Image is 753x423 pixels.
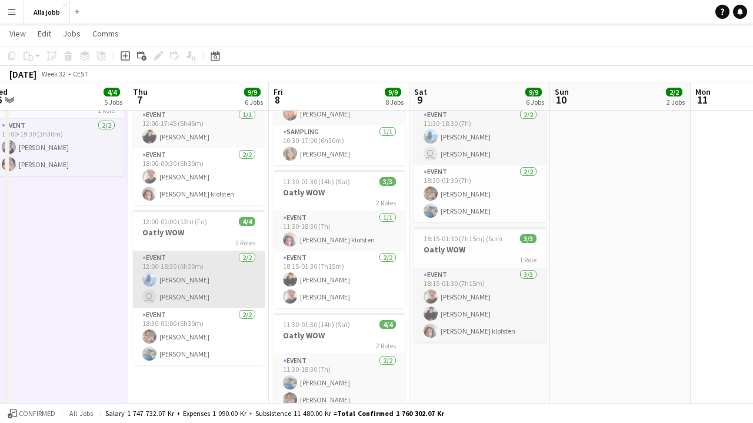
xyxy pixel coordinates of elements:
[283,177,350,186] span: 11:30-01:30 (14h) (Sat)
[376,198,396,207] span: 2 Roles
[133,86,148,97] span: Thu
[133,108,265,148] app-card-role: Event1/112:00-17:45 (5h45m)[PERSON_NAME]
[235,238,255,247] span: 2 Roles
[385,88,401,96] span: 9/9
[105,409,444,418] div: Salary 1 747 732.07 kr + Expenses 1 090.00 kr + Subsistence 11 480.00 kr =
[414,227,546,342] app-job-card: 18:15-01:30 (7h15m) (Sun)3/3Oatly WOW1 RoleEvent3/318:15-01:30 (7h15m)[PERSON_NAME][PERSON_NAME][...
[274,354,405,411] app-card-role: Event2/211:30-18:30 (7h)[PERSON_NAME][PERSON_NAME]
[24,1,70,24] button: Alla jobb
[414,67,546,222] app-job-card: 11:30-01:30 (14h) (Sun)4/4Oatly WOW2 RolesEvent2/211:30-18:30 (7h)[PERSON_NAME] [PERSON_NAME]Even...
[412,93,427,106] span: 9
[9,68,36,80] div: [DATE]
[414,86,427,97] span: Sat
[239,217,255,226] span: 4/4
[414,108,546,165] app-card-role: Event2/211:30-18:30 (7h)[PERSON_NAME] [PERSON_NAME]
[553,93,569,106] span: 10
[667,98,685,106] div: 2 Jobs
[337,409,444,418] span: Total Confirmed 1 760 302.07 kr
[133,251,265,308] app-card-role: Event2/212:00-18:30 (6h30m)[PERSON_NAME] [PERSON_NAME]
[379,177,396,186] span: 3/3
[385,98,404,106] div: 8 Jobs
[414,165,546,222] app-card-role: Event2/218:30-01:30 (7h)[PERSON_NAME][PERSON_NAME]
[274,170,405,308] app-job-card: 11:30-01:30 (14h) (Sat)3/3Oatly WOW2 RolesEvent1/111:30-18:30 (7h)[PERSON_NAME] klofstenEvent2/21...
[19,409,55,418] span: Confirmed
[695,86,711,97] span: Mon
[104,98,122,106] div: 5 Jobs
[272,93,283,106] span: 8
[244,88,261,96] span: 9/9
[520,234,537,243] span: 3/3
[92,28,119,39] span: Comms
[379,320,396,329] span: 4/4
[414,244,546,255] h3: Oatly WOW
[274,125,405,165] app-card-role: Sampling1/110:30-17:00 (6h30m)[PERSON_NAME]
[274,251,405,308] app-card-role: Event2/218:15-01:30 (7h15m)[PERSON_NAME][PERSON_NAME]
[133,148,265,205] app-card-role: Event2/218:00-00:30 (6h30m)[PERSON_NAME][PERSON_NAME] klofsten
[694,93,711,106] span: 11
[38,28,51,39] span: Edit
[67,409,95,418] span: All jobs
[104,88,120,96] span: 4/4
[88,26,124,41] a: Comms
[424,234,502,243] span: 18:15-01:30 (7h15m) (Sun)
[274,86,283,97] span: Fri
[525,88,542,96] span: 9/9
[133,308,265,365] app-card-role: Event2/218:30-01:00 (6h30m)[PERSON_NAME][PERSON_NAME]
[33,26,56,41] a: Edit
[131,93,148,106] span: 7
[666,88,682,96] span: 2/2
[63,28,81,39] span: Jobs
[39,69,68,78] span: Week 32
[73,69,88,78] div: CEST
[58,26,85,41] a: Jobs
[133,67,265,205] app-job-card: 12:00-00:30 (12h30m) (Fri)3/3Oatly WOW2 RolesEvent1/112:00-17:45 (5h45m)[PERSON_NAME]Event2/218:0...
[9,28,26,39] span: View
[245,98,263,106] div: 6 Jobs
[376,341,396,350] span: 2 Roles
[133,210,265,365] app-job-card: 12:00-01:00 (13h) (Fri)4/4Oatly WOW2 RolesEvent2/212:00-18:30 (6h30m)[PERSON_NAME] [PERSON_NAME]E...
[414,268,546,342] app-card-role: Event3/318:15-01:30 (7h15m)[PERSON_NAME][PERSON_NAME][PERSON_NAME] klofsten
[5,26,31,41] a: View
[526,98,544,106] div: 6 Jobs
[6,407,57,420] button: Confirmed
[133,227,265,238] h3: Oatly WOW
[274,187,405,198] h3: Oatly WOW
[555,86,569,97] span: Sun
[283,320,350,329] span: 11:30-01:30 (14h) (Sat)
[519,255,537,264] span: 1 Role
[274,330,405,341] h3: Oatly WOW
[274,211,405,251] app-card-role: Event1/111:30-18:30 (7h)[PERSON_NAME] klofsten
[142,217,207,226] span: 12:00-01:00 (13h) (Fri)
